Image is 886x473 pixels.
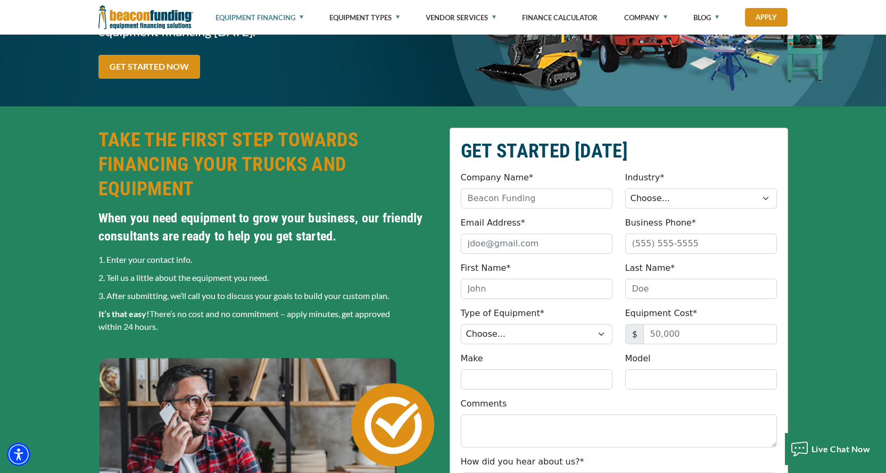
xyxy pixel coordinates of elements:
[461,234,612,254] input: jdoe@gmail.com
[7,443,30,466] div: Accessibility Menu
[461,217,525,229] label: Email Address*
[812,444,871,454] span: Live Chat Now
[98,289,437,302] p: 3. After submitting, we’ll call you to discuss your goals to build your custom plan.
[461,307,544,320] label: Type of Equipment*
[98,128,437,201] h2: TAKE THE FIRST STEP TOWARDS FINANCING YOUR TRUCKS AND EQUIPMENT
[98,253,437,266] p: 1. Enter your contact info.
[625,324,644,344] span: $
[98,55,200,79] a: GET STARTED NOW
[625,279,777,299] input: Doe
[461,455,584,468] label: How did you hear about us?*
[98,271,437,284] p: 2. Tell us a little about the equipment you need.
[461,188,612,209] input: Beacon Funding
[461,171,533,184] label: Company Name*
[461,352,483,365] label: Make
[745,8,788,27] a: Apply
[461,139,777,163] h2: GET STARTED [DATE]
[625,234,777,254] input: (555) 555-5555
[98,209,437,245] h4: When you need equipment to grow your business, our friendly consultants are ready to help you get...
[98,308,437,333] p: There’s no cost and no commitment – apply minutes, get approved within 24 hours.
[625,307,698,320] label: Equipment Cost*
[461,397,507,410] label: Comments
[98,309,150,319] strong: It’s that easy!
[625,262,675,275] label: Last Name*
[625,217,696,229] label: Business Phone*
[643,324,777,344] input: 50,000
[625,171,665,184] label: Industry*
[461,279,612,299] input: John
[461,262,511,275] label: First Name*
[625,352,651,365] label: Model
[785,433,876,465] button: Live Chat Now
